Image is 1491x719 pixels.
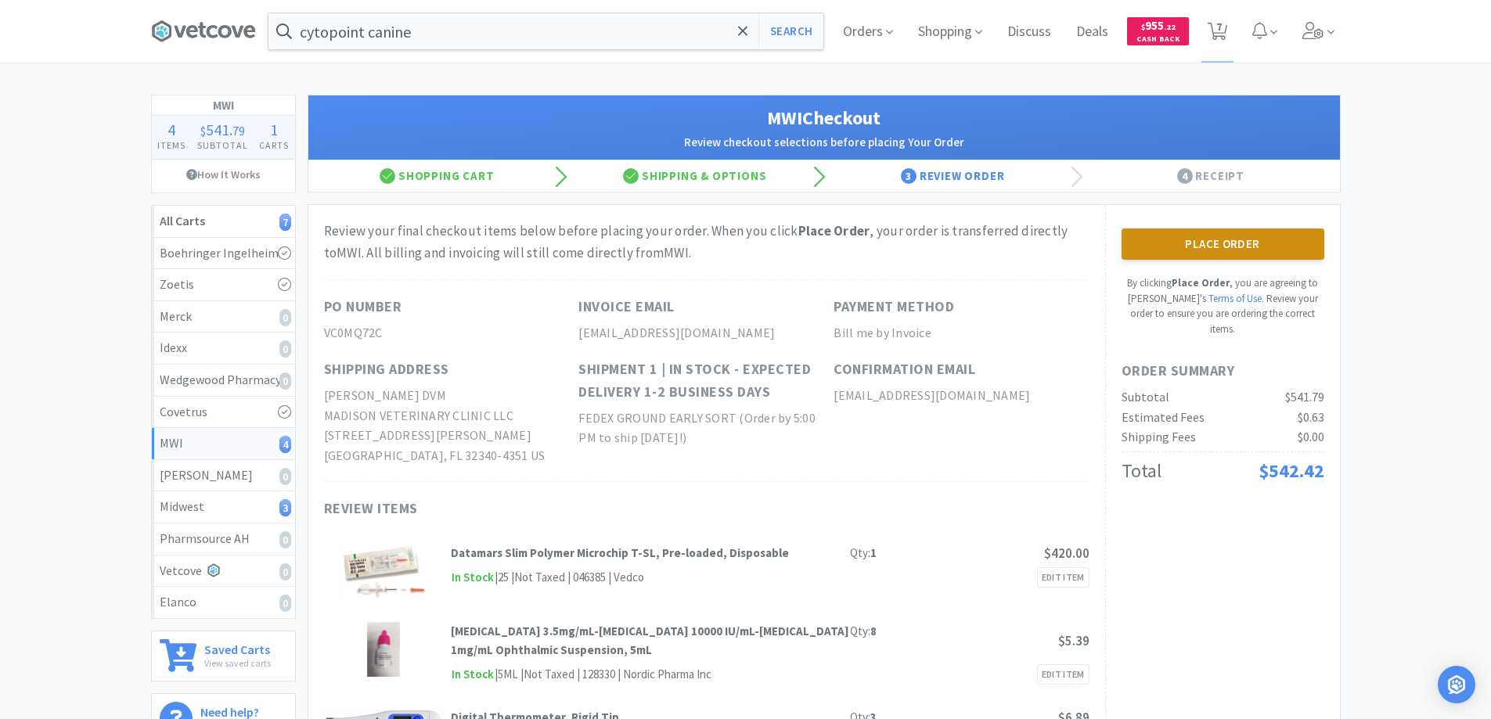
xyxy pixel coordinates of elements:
[824,160,1082,192] div: Review Order
[152,95,295,116] h1: MWI
[152,365,295,397] a: Wedgewood Pharmacy0
[160,370,287,390] div: Wedgewood Pharmacy
[578,296,675,318] h1: Invoice Email
[1127,10,1189,52] a: $955.22Cash Back
[578,408,834,448] h2: FEDEX GROUND EARLY SORT (Order by 5:00 PM to ship [DATE]!)
[160,213,205,228] strong: All Carts
[834,358,975,381] h1: Confirmation Email
[152,269,295,301] a: Zoetis
[1122,275,1324,336] p: By clicking , you are agreeing to [PERSON_NAME]'s . Review your order to ensure you are ordering ...
[160,307,287,327] div: Merck
[1298,409,1324,425] span: $0.63
[901,168,917,184] span: 3
[279,595,291,612] i: 0
[279,309,291,326] i: 0
[160,592,287,613] div: Elanco
[279,214,291,231] i: 7
[200,702,285,718] h6: Need help?
[758,13,823,49] button: Search
[206,120,229,139] span: 541
[268,13,823,49] input: Search by item, sku, manufacturer, ingredient, size...
[1122,427,1196,448] div: Shipping Fees
[279,468,291,485] i: 0
[1141,18,1176,33] span: 955
[279,563,291,581] i: 0
[152,491,295,523] a: Midwest3
[1058,632,1089,649] span: $5.39
[160,466,287,486] div: [PERSON_NAME]
[870,624,877,638] strong: 8
[232,123,245,138] span: 79
[834,386,1089,406] h2: [EMAIL_ADDRESS][DOMAIN_NAME]
[152,238,295,270] a: Boehringer Ingelheim
[1164,22,1176,32] span: . 22
[1122,456,1161,486] div: Total
[279,499,291,516] i: 3
[1037,567,1089,588] a: Edit Item
[1177,168,1193,184] span: 4
[1438,666,1475,703] div: Open Intercom Messenger
[324,426,579,446] h2: [STREET_ADDRESS][PERSON_NAME]
[850,622,877,641] div: Qty:
[324,406,579,426] h2: MADISON VETERINARY CLINIC LLC
[308,160,567,192] div: Shopping Cart
[509,568,644,587] div: | Not Taxed | 046385 | Vedco
[324,358,449,381] h1: Shipping Address
[1136,35,1179,45] span: Cash Back
[451,568,495,588] span: In Stock
[204,656,271,670] p: View saved carts
[279,372,291,390] i: 0
[152,160,295,189] a: How It Works
[451,545,789,560] strong: Datamars Slim Polymer Microchip T-SL, Pre-loaded, Disposable
[495,667,518,681] span: | 5ML
[798,222,870,239] strong: Place Order
[834,296,954,318] h1: Payment Method
[279,340,291,358] i: 0
[324,446,579,466] h2: [GEOGRAPHIC_DATA], FL 32340-4351 US
[1208,292,1262,305] a: Terms of Use
[160,275,287,295] div: Zoetis
[1037,664,1089,685] a: Edit Item
[152,428,295,460] a: MWI4
[151,631,296,681] a: Saved CartsView saved carts
[160,402,287,422] div: Covetrus
[1141,22,1145,32] span: $
[191,138,254,153] h4: Subtotal
[451,624,849,657] strong: [MEDICAL_DATA] 3.5mg/mL-[MEDICAL_DATA] 10000 IU/mL-[MEDICAL_DATA] 1mg/mL Ophthalmic Suspension, 5mL
[1172,276,1230,289] strong: Place Order
[1044,545,1089,562] span: $420.00
[160,529,287,549] div: Pharmsource AH
[324,296,402,318] h1: PO Number
[1001,25,1057,39] a: Discuss
[1259,458,1324,483] span: $542.42
[340,544,427,599] img: 784e67c301414e93b38146aa30d10c64_7921.png
[279,531,291,548] i: 0
[870,545,877,560] strong: 1
[1122,360,1324,383] h1: Order Summary
[324,498,794,520] h1: Review Items
[191,122,254,138] div: .
[578,358,834,404] h1: Shipment 1 | In stock - expected delivery 1-2 business days
[279,436,291,453] i: 4
[518,665,711,684] div: | Not Taxed | 128330 | Nordic Pharma Inc
[324,221,1089,263] div: Review your final checkout items below before placing your order. When you click , your order is ...
[200,123,206,138] span: $
[204,639,271,656] h6: Saved Carts
[152,523,295,555] a: Pharmsource AH0
[495,570,509,584] span: | 25
[167,120,175,139] span: 4
[152,138,192,153] h4: Items
[160,497,287,517] div: Midwest
[160,338,287,358] div: Idexx
[324,386,579,406] h2: [PERSON_NAME] DVM
[1201,27,1233,41] a: 7
[152,460,295,492] a: [PERSON_NAME]0
[324,133,1324,152] h2: Review checkout selections before placing Your Order
[1285,389,1324,404] span: $541.79
[1122,408,1205,428] div: Estimated Fees
[152,397,295,429] a: Covetrus
[451,665,495,685] span: In Stock
[324,103,1324,133] h1: MWI Checkout
[160,561,287,581] div: Vetcove
[1298,429,1324,444] span: $0.00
